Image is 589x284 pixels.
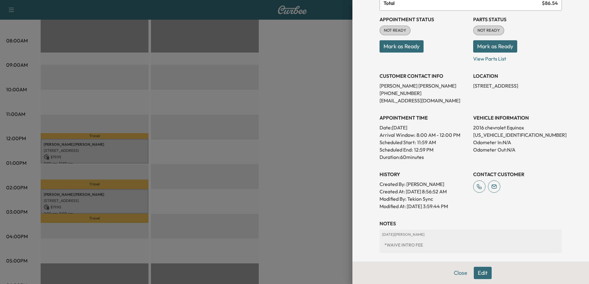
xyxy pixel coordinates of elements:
[380,72,468,80] h3: CUSTOMER CONTACT INFO
[473,114,562,121] h3: VEHICLE INFORMATION
[473,53,562,62] p: View Parts List
[380,82,468,89] p: [PERSON_NAME] [PERSON_NAME]
[473,139,562,146] p: Odometer In: N/A
[380,16,468,23] h3: Appointment Status
[380,124,468,131] p: Date: [DATE]
[380,27,410,34] span: NOT READY
[473,124,562,131] p: 2016 chevrolet Equinox
[473,40,517,53] button: Mark as Ready
[474,27,504,34] span: NOT READY
[380,97,468,104] p: [EMAIL_ADDRESS][DOMAIN_NAME]
[473,72,562,80] h3: LOCATION
[473,16,562,23] h3: Parts Status
[473,82,562,89] p: [STREET_ADDRESS]
[474,267,492,279] button: Edit
[380,195,468,203] p: Modified By : Tekion Sync
[416,131,460,139] span: 8:00 AM - 12:00 PM
[417,139,436,146] p: 11:59 AM
[380,188,468,195] p: Created At : [DATE] 8:56:52 AM
[380,153,468,161] p: Duration: 60 minutes
[473,146,562,153] p: Odometer Out: N/A
[380,220,562,227] h3: NOTES
[380,114,468,121] h3: APPOINTMENT TIME
[414,146,433,153] p: 12:59 PM
[380,146,413,153] p: Scheduled End:
[380,139,416,146] p: Scheduled Start:
[382,239,559,250] div: *WAIVE INTRO FEE
[380,89,468,97] p: [PHONE_NUMBER]
[450,267,471,279] button: Close
[473,131,562,139] p: [US_VEHICLE_IDENTIFICATION_NUMBER]
[380,171,468,178] h3: History
[473,171,562,178] h3: CONTACT CUSTOMER
[382,232,559,237] p: [DATE] | [PERSON_NAME]
[380,203,468,210] p: Modified At : [DATE] 3:59:44 PM
[380,131,468,139] p: Arrival Window:
[380,40,424,53] button: Mark as Ready
[380,180,468,188] p: Created By : [PERSON_NAME]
